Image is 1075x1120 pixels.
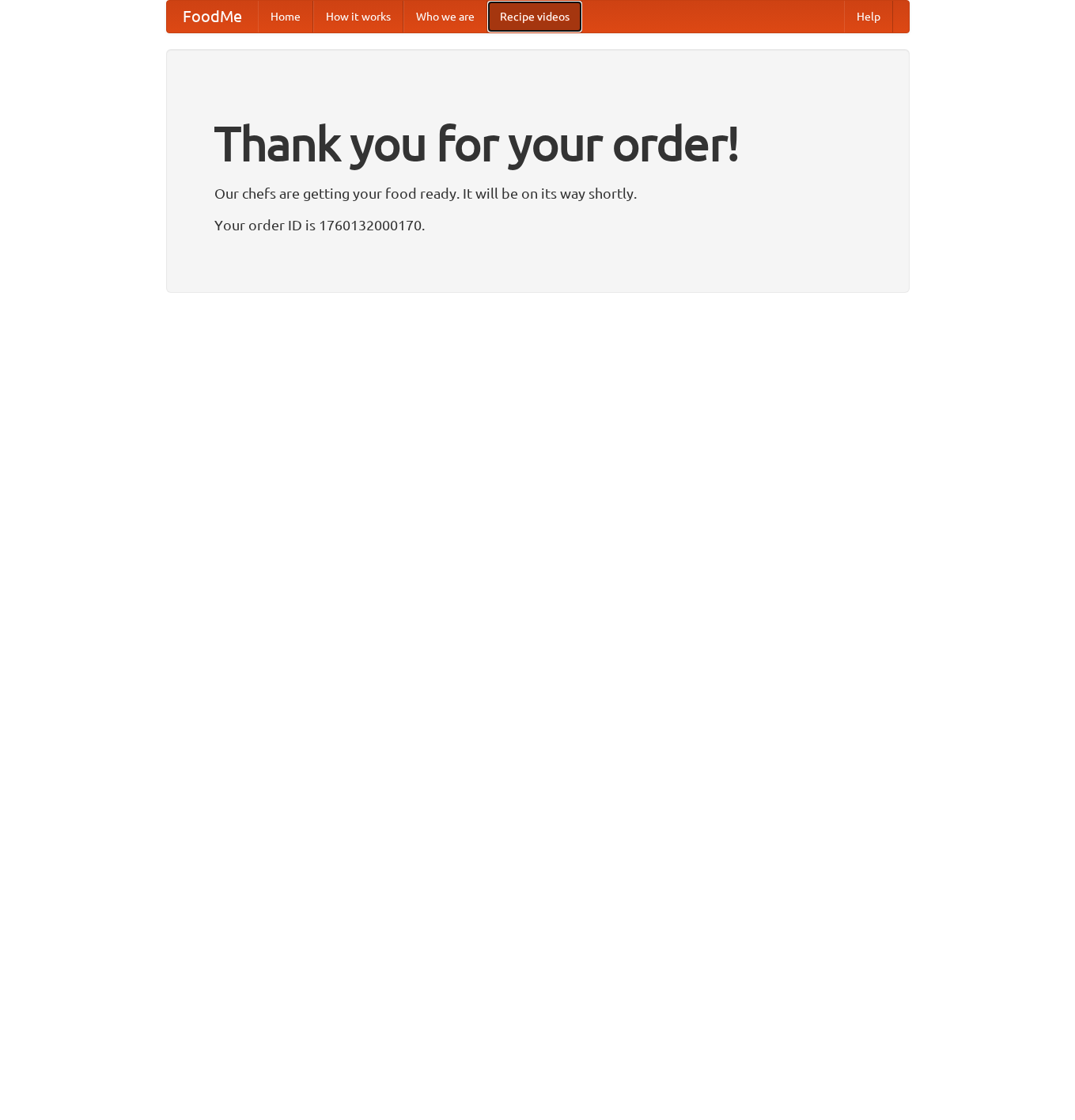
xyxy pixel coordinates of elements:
[844,1,893,32] a: Help
[258,1,313,32] a: Home
[403,1,487,32] a: Who we are
[487,1,582,32] a: Recipe videos
[313,1,403,32] a: How it works
[214,105,861,181] h1: Thank you for your order!
[167,1,258,32] a: FoodMe
[214,181,861,205] p: Our chefs are getting your food ready. It will be on its way shortly.
[214,213,861,237] p: Your order ID is 1760132000170.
